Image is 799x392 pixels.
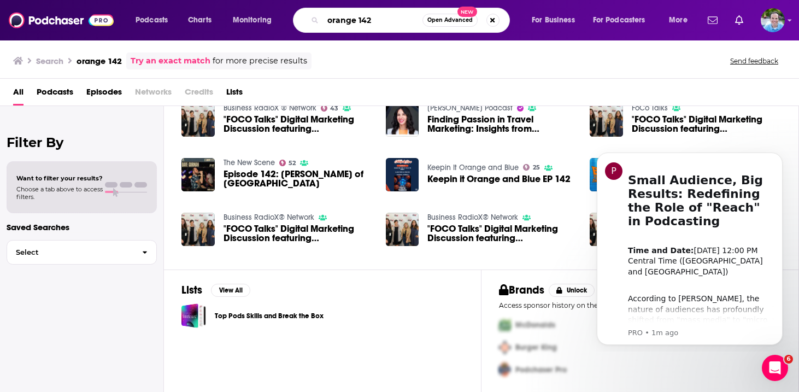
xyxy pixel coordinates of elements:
[279,160,296,166] a: 52
[181,103,215,137] img: "FOCO Talks" Digital Marketing Discussion featuring Lindsey Wilkes of Orange 142, Margaret Buell-...
[181,213,215,246] img: "FOCO Talks" Digital Marketing Discussion featuring Lindsey Wilkes of Orange 142, Margaret Buell-...
[761,8,785,32] span: Logged in as johnnemo
[727,56,782,66] button: Send feedback
[632,115,781,133] span: "FOCO Talks" Digital Marketing Discussion featuring [PERSON_NAME] of Orange 142, [PERSON_NAME] of...
[181,303,206,328] a: Top Pods Skills and Break the Box
[784,355,793,364] span: 6
[386,103,419,137] img: Finding Passion in Travel Marketing: Insights from Cassandra Razzi of Orange 142
[36,56,63,66] h3: Search
[524,11,589,29] button: open menu
[224,213,314,222] a: Business RadioX® Network
[323,11,422,29] input: Search podcasts, credits, & more...
[427,103,513,113] a: Greg DeShields Podcast
[386,158,419,191] img: Keepin it Orange and Blue EP 142
[13,83,23,106] a: All
[422,14,478,27] button: Open AdvancedNew
[224,169,373,188] a: Episode 142: Dave Gorman of Orange Island
[427,17,473,23] span: Open Advanced
[188,13,211,28] span: Charts
[213,55,307,67] span: for more precise results
[86,83,122,106] a: Episodes
[224,158,275,167] a: The New Scene
[136,13,168,28] span: Podcasts
[580,143,799,352] iframe: Intercom notifications message
[632,115,781,133] a: "FOCO Talks" Digital Marketing Discussion featuring Lindsey Wilkes of Orange 142, Margaret Buell-...
[37,83,73,106] a: Podcasts
[427,224,577,243] span: "FOCO Talks" Digital Marketing Discussion featuring [PERSON_NAME] of Orange 142, [PERSON_NAME] of...
[669,13,688,28] span: More
[427,213,518,222] a: Business RadioX® Network
[661,11,701,29] button: open menu
[495,336,515,359] img: Second Pro Logo
[16,174,103,182] span: Want to filter your results?
[427,115,577,133] a: Finding Passion in Travel Marketing: Insights from Cassandra Razzi of Orange 142
[224,224,373,243] a: "FOCO Talks" Digital Marketing Discussion featuring Lindsey Wilkes of Orange 142, Margaret Buell-...
[7,249,133,256] span: Select
[225,11,286,29] button: open menu
[181,158,215,191] img: Episode 142: Dave Gorman of Orange Island
[224,224,373,243] span: "FOCO Talks" Digital Marketing Discussion featuring [PERSON_NAME] of Orange 142, [PERSON_NAME] of...
[135,83,172,106] span: Networks
[427,163,519,172] a: Keepin It Orange and Blue
[533,165,540,170] span: 25
[224,115,373,133] span: "FOCO Talks" Digital Marketing Discussion featuring [PERSON_NAME] of Orange 142, [PERSON_NAME] of...
[321,105,339,112] a: 43
[515,320,555,330] span: McDonalds
[457,7,477,17] span: New
[515,365,567,375] span: Podchaser Pro
[7,222,157,232] p: Saved Searches
[330,106,338,111] span: 43
[215,310,324,322] a: Top Pods Skills and Break the Box
[226,83,243,106] a: Lists
[427,174,571,184] a: Keepin it Orange and Blue EP 142
[211,284,250,297] button: View All
[731,11,748,30] a: Show notifications dropdown
[427,224,577,243] a: "FOCO Talks" Digital Marketing Discussion featuring Lindsey Wilkes of Orange 142, Margaret Buell-...
[224,103,316,113] a: Business RadioX ® Network
[632,103,668,113] a: FoCo Talks
[181,283,250,297] a: ListsView All
[9,10,114,31] img: Podchaser - Follow, Share and Rate Podcasts
[761,8,785,32] img: User Profile
[181,11,218,29] a: Charts
[224,169,373,188] span: Episode 142: [PERSON_NAME] of [GEOGRAPHIC_DATA]
[761,8,785,32] button: Show profile menu
[590,103,623,137] img: "FOCO Talks" Digital Marketing Discussion featuring Lindsey Wilkes of Orange 142, Margaret Buell-...
[185,83,213,106] span: Credits
[7,240,157,265] button: Select
[77,56,122,66] h3: orange 142
[515,343,557,352] span: Burger King
[499,283,544,297] h2: Brands
[131,55,210,67] a: Try an exact match
[762,355,788,381] iframe: Intercom live chat
[495,359,515,381] img: Third Pro Logo
[181,283,202,297] h2: Lists
[289,161,296,166] span: 52
[523,164,540,171] a: 25
[16,185,103,201] span: Choose a tab above to access filters.
[386,213,419,246] img: "FOCO Talks" Digital Marketing Discussion featuring Lindsey Wilkes of Orange 142, Margaret Buell-...
[549,284,595,297] button: Unlock
[233,13,272,28] span: Monitoring
[586,11,661,29] button: open menu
